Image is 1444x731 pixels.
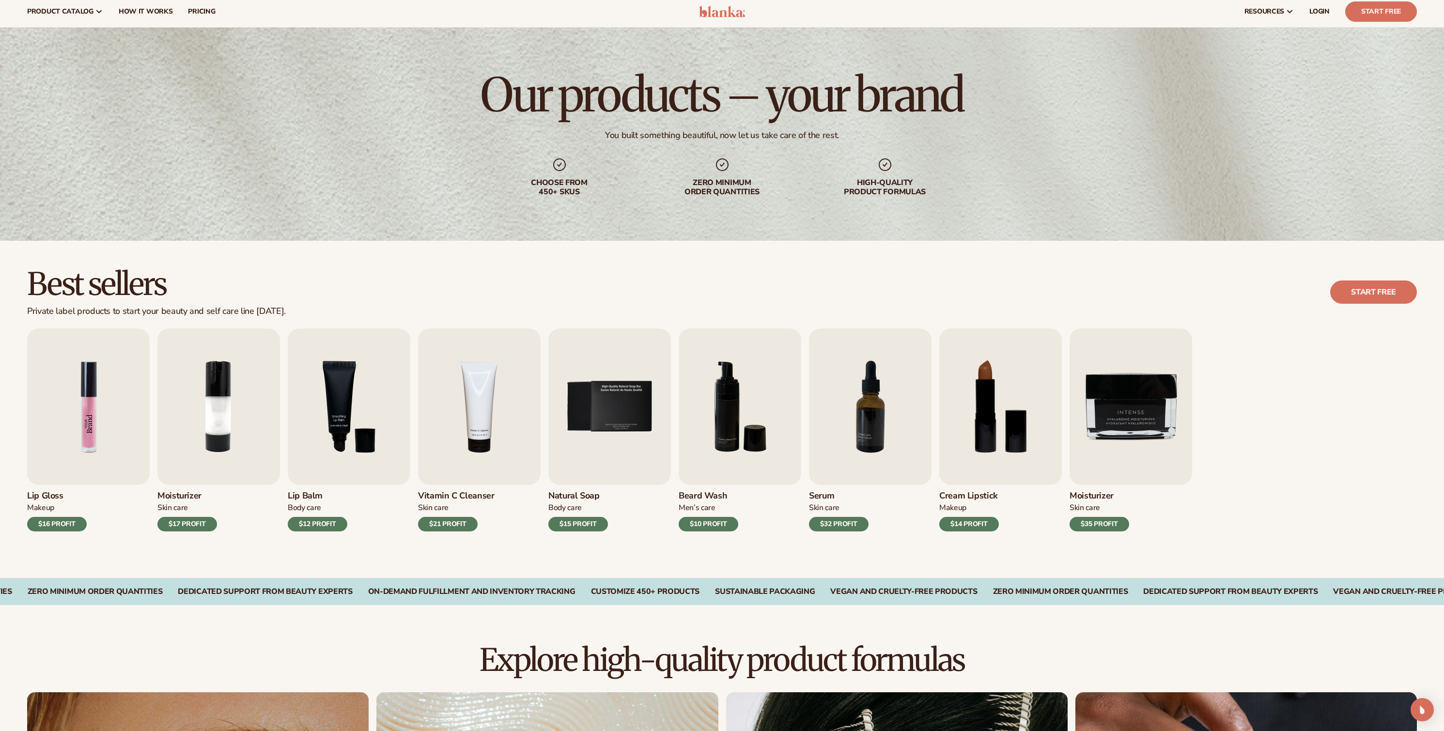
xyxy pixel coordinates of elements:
[418,517,478,531] div: $21 PROFIT
[157,503,217,513] div: Skin Care
[830,587,977,596] div: VEGAN AND CRUELTY-FREE PRODUCTS
[679,503,738,513] div: Men’s Care
[178,587,352,596] div: Dedicated Support From Beauty Experts
[418,328,541,531] a: 4 / 9
[1345,1,1417,22] a: Start Free
[939,328,1062,531] a: 8 / 9
[1070,328,1192,531] a: 9 / 9
[939,491,999,501] h3: Cream Lipstick
[939,517,999,531] div: $14 PROFIT
[548,517,608,531] div: $15 PROFIT
[27,517,87,531] div: $16 PROFIT
[157,517,217,531] div: $17 PROFIT
[27,503,87,513] div: Makeup
[715,587,815,596] div: SUSTAINABLE PACKAGING
[1411,698,1434,721] div: Open Intercom Messenger
[27,306,286,317] div: Private label products to start your beauty and self care line [DATE].
[809,517,869,531] div: $32 PROFIT
[679,328,801,531] a: 6 / 9
[660,178,784,197] div: Zero minimum order quantities
[1070,491,1129,501] h3: Moisturizer
[27,644,1417,676] h2: Explore high-quality product formulas
[288,517,347,531] div: $12 PROFIT
[27,328,150,485] img: Shopify Image 5
[548,328,671,531] a: 5 / 9
[809,328,932,531] a: 7 / 9
[1070,517,1129,531] div: $35 PROFIT
[27,268,286,300] h2: Best sellers
[27,491,87,501] h3: Lip Gloss
[1070,503,1129,513] div: Skin Care
[497,178,621,197] div: Choose from 450+ Skus
[418,503,495,513] div: Skin Care
[157,328,280,531] a: 2 / 9
[939,503,999,513] div: Makeup
[548,503,608,513] div: Body Care
[157,491,217,501] h3: Moisturizer
[1309,8,1330,16] span: LOGIN
[605,130,839,141] div: You built something beautiful, now let us take care of the rest.
[188,8,215,16] span: pricing
[1330,280,1417,304] a: Start free
[1143,587,1318,596] div: DEDICATED SUPPORT FROM BEAUTY EXPERTS
[368,587,575,596] div: On-Demand Fulfillment and Inventory Tracking
[823,178,947,197] div: High-quality product formulas
[28,587,163,596] div: Zero Minimum Order QuantitieS
[288,503,347,513] div: Body Care
[993,587,1128,596] div: ZERO MINIMUM ORDER QUANTITIES
[481,72,963,118] h1: Our products – your brand
[27,328,150,531] a: 1 / 9
[679,491,738,501] h3: Beard Wash
[27,8,93,16] span: product catalog
[591,587,700,596] div: CUSTOMIZE 450+ PRODUCTS
[288,328,410,531] a: 3 / 9
[699,6,745,17] img: logo
[288,491,347,501] h3: Lip Balm
[679,517,738,531] div: $10 PROFIT
[809,503,869,513] div: Skin Care
[1244,8,1284,16] span: resources
[418,491,495,501] h3: Vitamin C Cleanser
[809,491,869,501] h3: Serum
[548,491,608,501] h3: Natural Soap
[119,8,173,16] span: How It Works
